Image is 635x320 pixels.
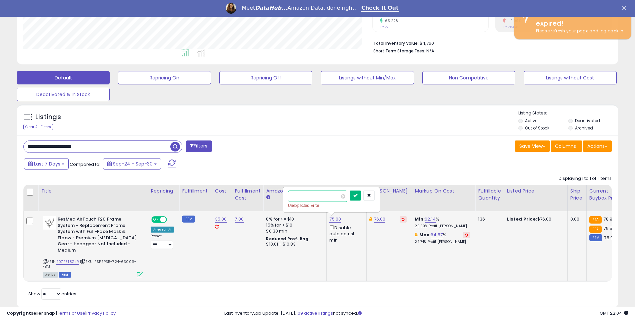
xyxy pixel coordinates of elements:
span: Last 7 Days [34,161,60,167]
b: Min: [415,216,425,222]
div: Amazon Fees [266,188,324,195]
small: 65.22% [383,18,398,23]
button: Save View [515,140,550,152]
p: 29.00% Profit [PERSON_NAME] [415,224,470,229]
div: Please refresh your page and log back in [531,28,626,34]
p: 29.74% Profit [PERSON_NAME] [415,240,470,244]
div: Markup on Cost [415,188,472,195]
span: | SKU: RSPSP35-724-63006-FBM [43,259,136,269]
button: Actions [583,140,612,152]
button: Default [17,71,110,84]
div: seller snap | | [7,310,116,317]
a: 109 active listings [296,310,333,316]
div: Repricing [151,188,176,195]
div: Close [622,6,629,10]
b: Reduced Prof. Rng. [266,236,310,242]
b: Listed Price: [507,216,537,222]
div: Ship Price [570,188,584,202]
h5: Listings [35,112,61,122]
a: Privacy Policy [86,310,116,316]
span: 78.99 [603,216,615,222]
img: Profile image for Georgie [226,3,236,14]
button: Filters [186,140,212,152]
div: Your session has expired! [531,9,626,28]
div: Unexpected Error [288,202,375,209]
span: ON [152,217,160,223]
span: Show: entries [28,291,76,297]
div: Disable auto adjust min [329,224,361,243]
div: $0.30 min [266,228,321,234]
button: Non Competitive [422,71,515,84]
div: % [415,232,470,244]
img: 31etXIHL0iL._SL40_.jpg [43,216,56,230]
b: ResMed AirTouch F20 Frame System - Replacement Frame System with Full-Face Mask & Elbow - Premium... [58,216,139,255]
a: 35.00 [215,216,227,223]
span: N/A [426,48,434,54]
div: Title [41,188,145,195]
div: [PERSON_NAME] [369,188,409,195]
div: 8% for <= $10 [266,216,321,222]
span: OFF [166,217,177,223]
label: Out of Stock [525,125,549,131]
button: Last 7 Days [24,158,69,170]
a: 7.00 [235,216,244,223]
div: Clear All Filters [23,124,53,130]
a: 76.00 [374,216,386,223]
a: Terms of Use [57,310,85,316]
small: Amazon Fees. [266,195,270,201]
th: The percentage added to the cost of goods (COGS) that forms the calculator for Min & Max prices. [412,185,475,211]
a: B07P5T8ZKR [56,259,79,265]
label: Deactivated [575,118,600,123]
b: Max: [419,232,431,238]
div: 15% for > $10 [266,222,321,228]
b: Short Term Storage Fees: [373,48,425,54]
button: Listings without Min/Max [321,71,414,84]
div: Fulfillable Quantity [478,188,501,202]
button: Listings without Cost [524,71,617,84]
span: All listings currently available for purchase on Amazon [43,272,58,278]
div: Last InventoryLab Update: [DATE], not synced. [224,310,628,317]
button: Repricing Off [219,71,312,84]
a: 64.57 [431,232,443,238]
span: 79.5 [603,225,612,232]
div: % [415,216,470,229]
small: FBM [182,216,195,223]
div: 136 [478,216,499,222]
small: FBM [589,234,602,241]
p: Listing States: [518,110,618,116]
label: Archived [575,125,593,131]
div: ASIN: [43,216,143,277]
button: Sep-24 - Sep-30 [103,158,161,170]
a: 75.00 [329,216,341,223]
b: Total Inventory Value: [373,40,419,46]
label: Active [525,118,537,123]
span: 2025-10-10 22:04 GMT [600,310,628,316]
div: Displaying 1 to 1 of 1 items [559,176,612,182]
div: $76.00 [507,216,562,222]
i: DataHub... [255,5,287,11]
a: Check It Out [361,5,399,12]
div: $10.01 - $10.83 [266,242,321,247]
button: Deactivated & In Stock [17,88,110,101]
div: Cost [215,188,229,195]
div: Fulfillment Cost [235,188,260,202]
span: Compared to: [70,161,100,168]
div: Fulfillment [182,188,209,195]
div: 0.00 [570,216,581,222]
strong: Copyright [7,310,31,316]
div: Meet Amazon Data, done right. [242,5,356,11]
div: Current Buybox Price [589,188,624,202]
div: Listed Price [507,188,565,195]
small: FBA [589,226,602,233]
div: Amazon AI [151,227,174,233]
span: Sep-24 - Sep-30 [113,161,153,167]
small: Prev: 23 [380,25,391,29]
span: Columns [555,143,576,149]
small: FBA [589,216,602,224]
span: 75.97 [604,235,615,241]
div: Preset: [151,234,174,249]
span: FBM [59,272,71,278]
a: 62.14 [425,216,436,223]
small: Prev: 53.78% [503,25,520,29]
li: $4,760 [373,39,607,47]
